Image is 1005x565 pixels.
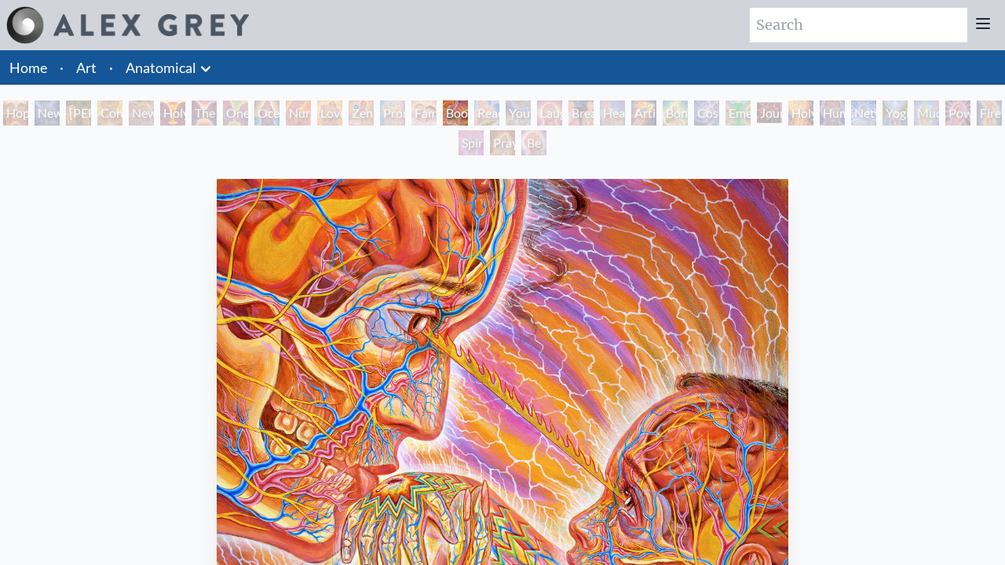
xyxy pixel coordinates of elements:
[317,100,342,126] div: Love Circuit
[506,100,531,126] div: Young & Old
[76,56,97,78] a: Art
[349,100,374,126] div: Zena Lotus
[490,130,515,155] div: Praying Hands
[883,100,908,126] div: Yogi & the Möbius Sphere
[9,59,47,76] a: Home
[694,100,719,126] div: Cosmic Lovers
[192,100,217,126] div: The Kiss
[568,100,594,126] div: Breathing
[126,56,196,78] a: Anatomical
[286,100,311,126] div: Nursing
[97,100,122,126] div: Contemplation
[600,100,625,126] div: Healing
[160,100,185,126] div: Holy Grail
[35,100,60,126] div: New Man [DEMOGRAPHIC_DATA]: [DEMOGRAPHIC_DATA] Mind
[223,100,248,126] div: One Taste
[459,130,484,155] div: Spirit Animates the Flesh
[254,100,280,126] div: Ocean of Love Bliss
[474,100,499,126] div: Reading
[977,100,1002,126] div: Firewalking
[380,100,405,126] div: Promise
[820,100,845,126] div: Human Geometry
[725,100,751,126] div: Emerald Grail
[750,8,967,42] input: Search
[103,50,119,85] li: ·
[631,100,656,126] div: Artist's Hand
[945,100,970,126] div: Power to the Peaceful
[129,100,154,126] div: New Man New Woman
[411,100,437,126] div: Family
[443,100,468,126] div: Boo-boo
[757,100,782,126] div: Journey of the Wounded Healer
[66,100,91,126] div: [PERSON_NAME] & Eve
[663,100,688,126] div: Bond
[788,100,813,126] div: Holy Fire
[3,100,28,126] div: Hope
[53,50,70,85] li: ·
[851,100,876,126] div: Networks
[537,100,562,126] div: Laughing Man
[914,100,939,126] div: Mudra
[521,130,546,155] div: Be a Good Human Being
